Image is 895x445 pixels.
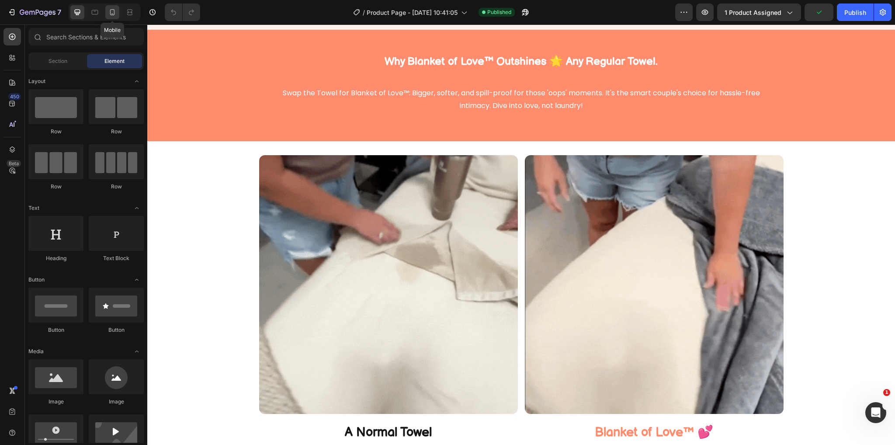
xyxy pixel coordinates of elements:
[89,326,144,334] div: Button
[28,326,83,334] div: Button
[8,93,21,100] div: 450
[7,160,21,167] div: Beta
[89,254,144,262] div: Text Block
[130,344,144,358] span: Toggle open
[130,74,144,88] span: Toggle open
[28,183,83,191] div: Row
[883,389,890,396] span: 1
[837,3,874,21] button: Publish
[725,8,781,17] span: 1 product assigned
[28,77,45,85] span: Layout
[147,24,895,445] iframe: Design area
[487,8,511,16] span: Published
[104,57,125,65] span: Element
[28,254,83,262] div: Heading
[130,273,144,287] span: Toggle open
[28,28,144,45] input: Search Sections & Elements
[49,57,67,65] span: Section
[130,201,144,215] span: Toggle open
[57,7,61,17] p: 7
[28,276,45,284] span: Button
[28,128,83,136] div: Row
[89,398,144,406] div: Image
[367,8,458,17] span: Product Page - [DATE] 10:41:05
[844,8,866,17] div: Publish
[865,402,886,423] iframe: Intercom live chat
[89,128,144,136] div: Row
[378,396,636,421] h2: Blanket of Love™ 💕
[363,8,365,17] span: /
[3,3,65,21] button: 7
[89,183,144,191] div: Row
[378,131,636,389] img: gempages_581083196360229801-6b222c06-b0f9-48b7-b602-23be0cdb1b1e.gif
[165,3,200,21] div: Undo/Redo
[28,204,39,212] span: Text
[28,348,44,355] span: Media
[717,3,801,21] button: 1 product assigned
[28,398,83,406] div: Image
